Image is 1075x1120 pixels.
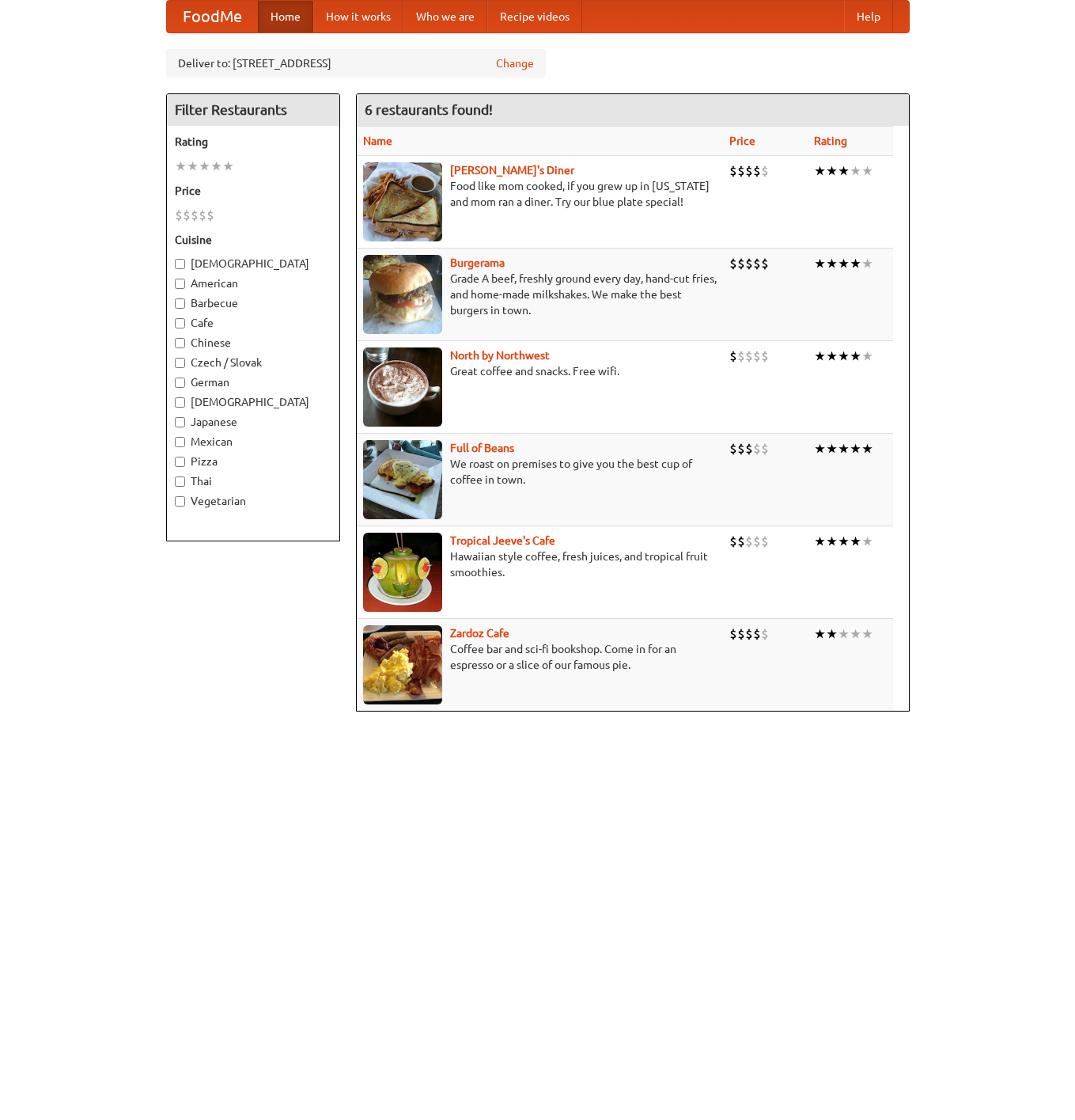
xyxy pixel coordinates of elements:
[175,183,331,199] h5: Price
[826,625,838,643] li: ★
[737,347,745,365] li: $
[838,625,850,643] li: ★
[826,347,838,365] li: ★
[175,454,331,469] label: Pizza
[175,207,183,224] li: $
[753,162,761,180] li: $
[826,255,838,272] li: ★
[745,533,753,550] li: $
[761,162,769,180] li: $
[363,347,442,427] img: north.jpg
[175,374,331,390] label: German
[761,440,769,457] li: $
[761,625,769,643] li: $
[450,256,505,269] a: Burgerama
[729,347,737,365] li: $
[175,437,185,447] input: Mexican
[450,627,509,640] a: Zardoz Cafe
[838,255,850,272] li: ★
[222,158,234,175] li: ★
[450,442,514,454] a: Full of Beans
[210,158,222,175] li: ★
[745,162,753,180] li: $
[737,162,745,180] li: $
[450,164,574,177] a: [PERSON_NAME]'s Diner
[861,533,873,550] li: ★
[175,232,331,248] h5: Cuisine
[313,1,403,32] a: How it works
[175,259,185,269] input: [DEMOGRAPHIC_DATA]
[450,534,555,547] a: Tropical Jeeve's Cafe
[167,94,339,126] h4: Filter Restaurants
[753,347,761,365] li: $
[814,625,826,643] li: ★
[175,335,331,351] label: Chinese
[175,338,185,348] input: Chinese
[175,493,331,509] label: Vegetarian
[745,625,753,643] li: $
[850,440,861,457] li: ★
[175,434,331,450] label: Mexican
[363,625,442,704] img: zardoz.jpg
[814,533,826,550] li: ★
[175,457,185,467] input: Pizza
[363,456,717,488] p: We roast on premises to give you the best cup of coffee in town.
[175,496,185,507] input: Vegetarian
[745,440,753,457] li: $
[753,255,761,272] li: $
[175,315,331,331] label: Cafe
[745,255,753,272] li: $
[175,355,331,370] label: Czech / Slovak
[363,363,717,379] p: Great coffee and snacks. Free wifi.
[861,440,873,457] li: ★
[729,162,737,180] li: $
[450,349,550,362] a: North by Northwest
[199,207,206,224] li: $
[175,298,185,309] input: Barbecue
[175,397,185,408] input: [DEMOGRAPHIC_DATA]
[175,275,331,291] label: American
[861,347,873,365] li: ★
[850,533,861,550] li: ★
[363,641,717,673] p: Coffee bar and sci-fi bookshop. Come in for an espresso or a slice of our famous pie.
[826,162,838,180] li: ★
[363,271,717,318] p: Grade A beef, freshly ground every day, hand-cut fries, and home-made milkshakes. We make the bes...
[175,414,331,430] label: Japanese
[363,440,442,519] img: beans.jpg
[761,533,769,550] li: $
[814,255,826,272] li: ★
[363,135,392,147] a: Name
[175,417,185,427] input: Japanese
[363,549,717,580] p: Hawaiian style coffee, fresh juices, and tropical fruit smoothies.
[175,295,331,311] label: Barbecue
[861,162,873,180] li: ★
[826,533,838,550] li: ★
[258,1,313,32] a: Home
[850,625,861,643] li: ★
[199,158,210,175] li: ★
[365,102,493,117] ng-pluralize: 6 restaurants found!
[729,533,737,550] li: $
[753,625,761,643] li: $
[838,440,850,457] li: ★
[206,207,214,224] li: $
[729,135,755,147] a: Price
[175,279,185,289] input: American
[729,440,737,457] li: $
[814,162,826,180] li: ★
[191,207,199,224] li: $
[175,473,331,489] label: Thai
[838,347,850,365] li: ★
[175,358,185,368] input: Czech / Slovak
[166,49,546,78] div: Deliver to: [STREET_ADDRESS]
[729,255,737,272] li: $
[175,318,185,328] input: Cafe
[175,476,185,487] input: Thai
[838,533,850,550] li: ★
[363,162,442,241] img: sallys.jpg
